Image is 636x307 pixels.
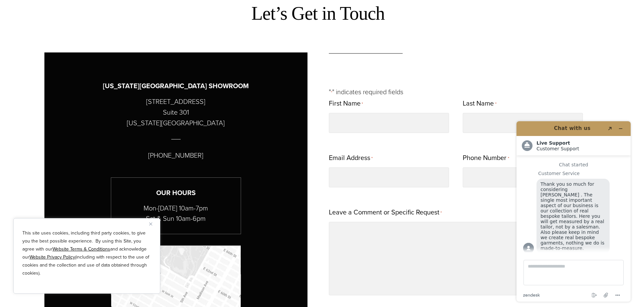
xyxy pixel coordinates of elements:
[511,116,636,307] iframe: Find more information here
[103,81,249,91] h3: [US_STATE][GEOGRAPHIC_DATA] SHOWROOM
[463,97,496,110] label: Last Name
[111,188,241,198] h3: Our Hours
[329,152,373,165] label: Email Address
[52,246,110,253] a: Website Terms & Conditions
[463,152,509,165] label: Phone Number
[149,220,157,228] button: Close
[329,206,442,219] label: Leave a Comment or Specific Request
[15,5,28,11] span: Chat
[149,222,152,225] img: Close
[111,203,241,224] p: Mon-[DATE] 10am-7pm Sat & Sun 10am-6pm
[148,150,203,161] p: [PHONE_NUMBER]
[29,254,75,261] a: Website Privacy Policy
[329,87,592,97] p: " " indicates required fields
[22,229,151,277] p: This site uses cookies, including third party cookies, to give you the best possible experience. ...
[329,97,363,110] label: First Name
[251,1,385,25] h2: Let’s Get in Touch
[127,96,225,128] p: [STREET_ADDRESS] Suite 301 [US_STATE][GEOGRAPHIC_DATA]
